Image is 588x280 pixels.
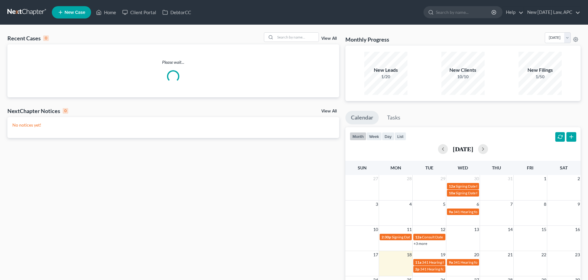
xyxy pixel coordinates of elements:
[7,34,49,42] div: Recent Cases
[422,235,478,239] span: Consult Date for [PERSON_NAME]
[382,111,406,124] a: Tasks
[406,226,412,233] span: 11
[406,175,412,182] span: 28
[577,175,581,182] span: 2
[441,74,485,80] div: 10/10
[541,251,547,258] span: 22
[358,165,367,170] span: Sun
[524,7,580,18] a: New [DATE] Law, APC
[321,109,337,113] a: View All
[364,67,407,74] div: New Leads
[159,7,194,18] a: DebtorCC
[449,209,453,214] span: 9a
[390,165,401,170] span: Mon
[422,260,494,265] span: 341 Hearing for Chestnut, [PERSON_NAME]
[420,267,475,271] span: 341 Hearing for [PERSON_NAME]
[440,175,446,182] span: 29
[476,201,480,208] span: 6
[350,132,366,140] button: month
[409,201,412,208] span: 4
[440,226,446,233] span: 12
[453,146,473,152] h2: [DATE]
[392,235,447,239] span: Signing Date for [PERSON_NAME]
[510,201,513,208] span: 7
[543,201,547,208] span: 8
[345,111,379,124] a: Calendar
[65,10,85,15] span: New Case
[458,165,468,170] span: Wed
[425,165,433,170] span: Tue
[453,209,509,214] span: 341 Hearing for [PERSON_NAME]
[436,6,492,18] input: Search by name...
[541,226,547,233] span: 15
[456,191,511,195] span: Signing Date for [PERSON_NAME]
[440,251,446,258] span: 19
[473,175,480,182] span: 30
[577,201,581,208] span: 9
[453,260,541,265] span: 341 Hearing for [PERSON_NAME] & [PERSON_NAME]
[7,59,339,65] p: Please wait...
[414,241,427,246] a: +3 more
[406,251,412,258] span: 18
[275,33,319,42] input: Search by name...
[473,226,480,233] span: 13
[63,108,68,114] div: 0
[449,191,455,195] span: 10a
[345,36,389,43] h3: Monthly Progress
[373,251,379,258] span: 17
[366,132,382,140] button: week
[441,67,485,74] div: New Clients
[415,260,421,265] span: 11a
[321,36,337,41] a: View All
[12,122,334,128] p: No notices yet!
[43,35,49,41] div: 0
[527,165,533,170] span: Fri
[507,251,513,258] span: 21
[449,184,455,189] span: 12a
[375,201,379,208] span: 3
[543,175,547,182] span: 1
[364,74,407,80] div: 1/20
[373,175,379,182] span: 27
[492,165,501,170] span: Thu
[519,67,562,74] div: New Filings
[7,107,68,115] div: NextChapter Notices
[507,226,513,233] span: 14
[473,251,480,258] span: 20
[574,226,581,233] span: 16
[373,226,379,233] span: 10
[456,184,511,189] span: Signing Date for [PERSON_NAME]
[503,7,523,18] a: Help
[560,165,568,170] span: Sat
[415,235,421,239] span: 12a
[442,201,446,208] span: 5
[574,251,581,258] span: 23
[394,132,406,140] button: list
[93,7,119,18] a: Home
[449,260,453,265] span: 9a
[519,74,562,80] div: 1/50
[507,175,513,182] span: 31
[119,7,159,18] a: Client Portal
[382,235,391,239] span: 2:30p
[382,132,394,140] button: day
[415,267,419,271] span: 2p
